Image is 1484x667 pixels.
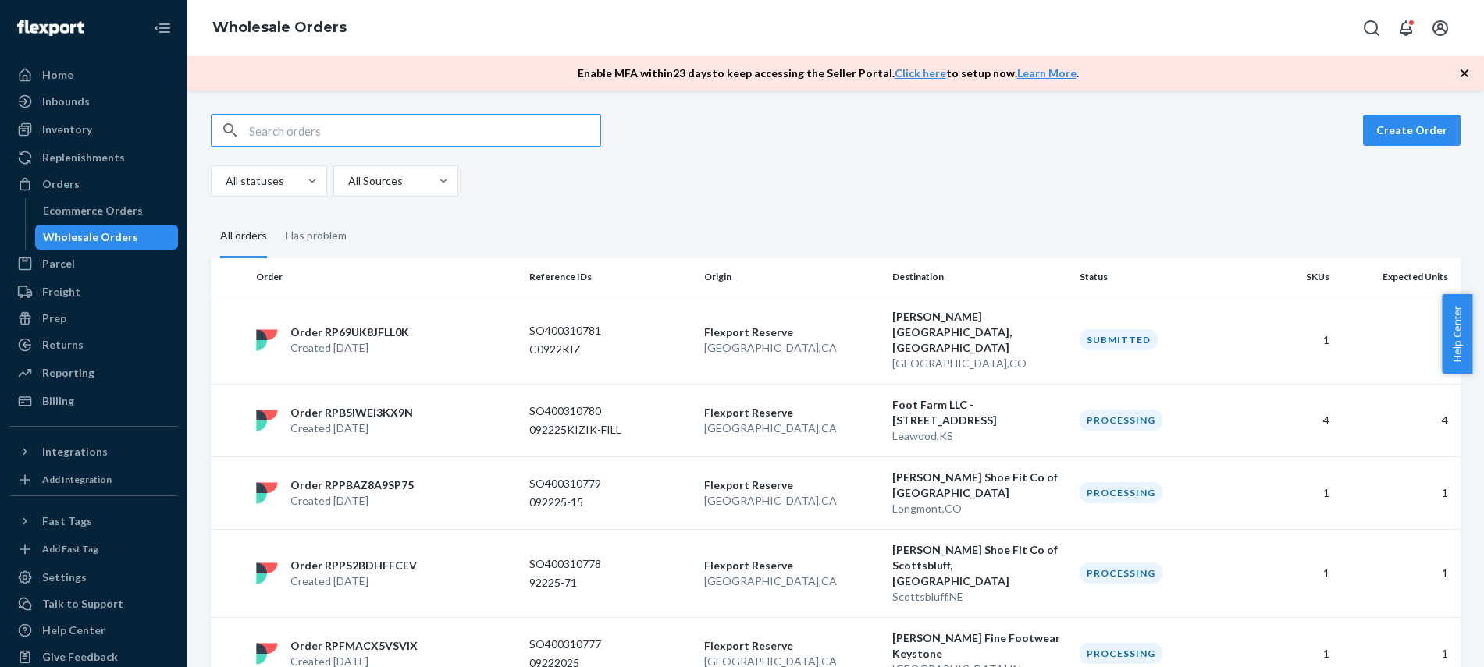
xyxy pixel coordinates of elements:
[290,558,417,573] p: Order RPPS2BDHFFCEV
[290,420,413,436] p: Created [DATE]
[42,649,118,665] div: Give Feedback
[529,422,654,438] p: 092225KIZIK-FILL
[42,310,66,326] div: Prep
[224,173,226,189] input: All statuses
[1080,643,1162,664] div: Processing
[704,420,879,436] p: [GEOGRAPHIC_DATA] , CA
[1080,329,1158,350] div: Submitted
[9,540,178,559] a: Add Fast Tag
[43,203,143,218] div: Ecommerce Orders
[892,589,1067,605] p: Scottsbluff , NE
[9,62,178,87] a: Home
[9,591,178,616] button: Talk to Support
[17,20,84,36] img: Flexport logo
[9,251,178,276] a: Parcel
[42,542,98,555] div: Add Fast Tag
[892,356,1067,371] p: [GEOGRAPHIC_DATA] , CO
[1336,384,1461,456] td: 4
[892,542,1067,589] p: [PERSON_NAME] Shoe Fit Co of Scottsbluff, [GEOGRAPHIC_DATA]
[249,115,600,146] input: Search orders
[256,562,278,584] img: flexport logo
[1336,456,1461,529] td: 1
[43,229,138,245] div: Wholesale Orders
[578,66,1079,81] p: Enable MFA within 23 days to keep accessing the Seller Portal. to setup now. .
[212,19,347,36] a: Wholesale Orders
[529,403,654,419] p: SO400310780
[42,569,87,585] div: Settings
[290,340,409,356] p: Created [DATE]
[290,477,414,493] p: Order RPPBAZ8A9SP75
[9,360,178,385] a: Reporting
[9,117,178,142] a: Inventory
[892,428,1067,444] p: Leawood , KS
[42,337,84,353] div: Returns
[42,444,108,459] div: Integrations
[42,94,90,109] div: Inbounds
[42,122,92,137] div: Inventory
[704,340,879,356] p: [GEOGRAPHIC_DATA] , CA
[529,575,654,591] p: 92225-71
[1080,482,1162,503] div: Processing
[42,150,125,165] div: Replenishments
[892,397,1067,428] p: Foot Farm LLC - [STREET_ADDRESS]
[1442,294,1472,374] button: Help Center
[529,342,654,357] p: C0922KIZ
[529,323,654,339] p: SO400310781
[704,638,879,654] p: Flexport Reserve
[256,643,278,665] img: flexport logo
[892,470,1067,501] p: [PERSON_NAME] Shoe Fit Co of [GEOGRAPHIC_DATA]
[1080,562,1162,584] div: Processing
[698,258,885,296] th: Origin
[256,410,278,431] img: flexport logo
[704,405,879,420] p: Flexport Reserve
[1080,410,1162,431] div: Processing
[1248,456,1336,529] td: 1
[42,513,92,529] div: Fast Tags
[1073,258,1248,296] th: Status
[9,279,178,304] a: Freight
[9,145,178,170] a: Replenishments
[147,12,178,44] button: Close Navigation
[1336,258,1461,296] th: Expected Units
[256,482,278,504] img: flexport logo
[42,393,74,409] div: Billing
[1383,620,1468,659] iframe: Opens a widget where you can chat to one of our agents
[9,618,178,643] a: Help Center
[1248,529,1336,617] td: 1
[892,309,1067,356] p: [PERSON_NAME] [GEOGRAPHIC_DATA], [GEOGRAPHIC_DATA]
[529,476,654,491] p: SO400310779
[286,215,347,256] div: Has problem
[892,630,1067,662] p: [PERSON_NAME] Fine Footwear Keystone
[1336,296,1461,384] td: 1
[35,198,179,223] a: Ecommerce Orders
[200,5,359,51] ol: breadcrumbs
[9,439,178,464] button: Integrations
[892,501,1067,516] p: Longmont , CO
[290,493,414,509] p: Created [DATE]
[290,325,409,340] p: Order RP69UK8JFLL0K
[9,470,178,489] a: Add Integration
[9,172,178,197] a: Orders
[250,258,523,296] th: Order
[290,405,413,420] p: Order RPB5IWEI3KX9N
[42,67,73,83] div: Home
[1363,115,1461,146] button: Create Order
[256,329,278,351] img: flexport logo
[9,306,178,331] a: Prep
[9,332,178,357] a: Returns
[220,215,267,258] div: All orders
[290,573,417,589] p: Created [DATE]
[704,573,879,589] p: [GEOGRAPHIC_DATA] , CA
[1248,296,1336,384] td: 1
[523,258,698,296] th: Reference IDs
[529,637,654,652] p: SO400310777
[886,258,1073,296] th: Destination
[9,388,178,413] a: Billing
[704,477,879,493] p: Flexport Reserve
[42,176,80,192] div: Orders
[1390,12,1422,44] button: Open notifications
[42,284,80,300] div: Freight
[529,495,654,510] p: 092225-15
[529,556,654,572] p: SO400310778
